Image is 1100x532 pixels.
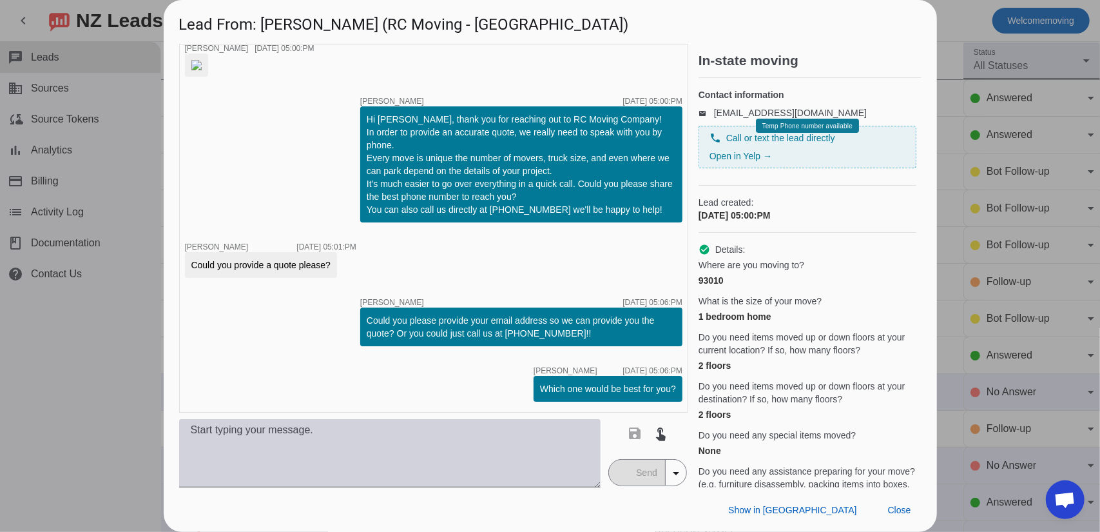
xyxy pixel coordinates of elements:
[534,367,597,375] span: [PERSON_NAME]
[699,54,921,67] h2: In-state moving
[715,243,746,256] span: Details:
[699,88,916,101] h4: Contact information
[699,444,916,457] div: None
[699,465,916,504] span: Do you need any assistance preparing for your move? (e.g. furniture disassembly, packing items in...
[191,60,202,70] img: cfyre3OhQGK-BbRP3H3LVA
[878,498,921,522] button: Close
[191,259,331,271] div: Could you provide a quote please?
[668,466,684,481] mat-icon: arrow_drop_down
[699,244,710,255] mat-icon: check_circle
[728,505,856,515] span: Show in [GEOGRAPHIC_DATA]
[360,299,424,306] span: [PERSON_NAME]
[653,426,668,441] mat-icon: touch_app
[699,429,856,442] span: Do you need any special items moved?
[709,151,772,161] a: Open in Yelp →
[699,359,916,372] div: 2 floors
[699,209,916,222] div: [DATE] 05:00:PM
[255,44,314,52] div: [DATE] 05:00:PM
[699,380,916,406] span: Do you need items moved up or down floors at your destination? If so, how many floors?
[367,113,676,216] div: Hi [PERSON_NAME], thank you for reaching out to RC Moving Company! In order to provide an accurat...
[185,44,249,53] span: [PERSON_NAME]
[622,367,682,375] div: [DATE] 05:06:PM
[714,108,867,118] a: [EMAIL_ADDRESS][DOMAIN_NAME]
[699,331,916,357] span: Do you need items moved up or down floors at your current location? If so, how many floors?
[699,408,916,421] div: 2 floors
[718,498,867,522] button: Show in [GEOGRAPHIC_DATA]
[622,97,682,105] div: [DATE] 05:00:PM
[699,110,714,116] mat-icon: email
[296,243,356,251] div: [DATE] 05:01:PM
[699,274,916,287] div: 93010
[709,132,721,144] mat-icon: phone
[699,196,916,209] span: Lead created:
[726,132,835,144] span: Call or text the lead directly
[1046,480,1085,519] div: Open chat
[762,123,852,130] span: Temp Phone number available
[622,299,682,306] div: [DATE] 05:06:PM
[888,505,911,515] span: Close
[699,310,916,323] div: 1 bedroom home
[185,242,249,251] span: [PERSON_NAME]
[540,382,676,395] div: Which one would be best for you?
[367,314,676,340] div: Could you please provide your email address so we can provide you the quote? Or you could just ca...
[360,97,424,105] span: [PERSON_NAME]
[699,295,822,308] span: What is the size of your move?
[699,259,804,271] span: Where are you moving to?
